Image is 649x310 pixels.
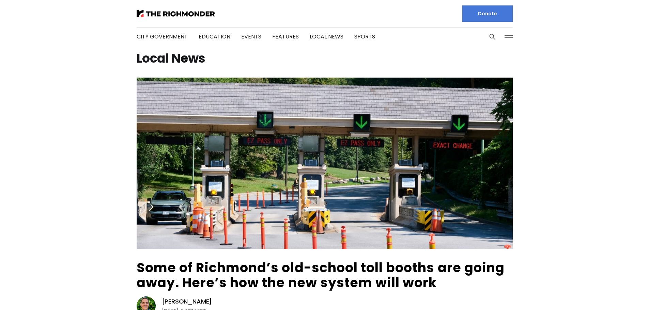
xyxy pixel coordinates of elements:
[137,78,513,249] img: Some of Richmond’s old-school toll booths are going away. Here’s how the new system will work
[272,33,299,40] a: Features
[354,33,375,40] a: Sports
[310,33,343,40] a: Local News
[137,33,188,40] a: City Government
[591,277,649,310] iframe: portal-trigger
[241,33,261,40] a: Events
[199,33,230,40] a: Education
[137,10,215,17] img: The Richmonder
[137,53,513,64] h1: Local News
[487,32,497,42] button: Search this site
[162,297,212,306] a: [PERSON_NAME]
[137,259,505,292] a: Some of Richmond’s old-school toll booths are going away. Here’s how the new system will work
[462,5,513,22] a: Donate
